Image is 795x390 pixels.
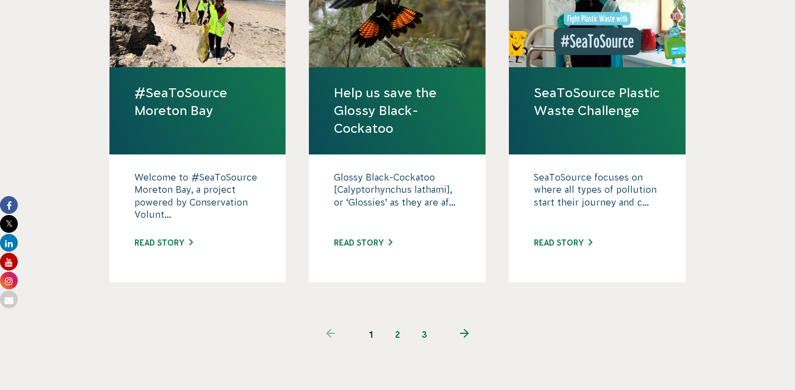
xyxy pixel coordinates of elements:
a: 3 [411,321,438,348]
ul: Pagination [304,321,492,348]
a: #SeaToSource Moreton Bay [134,84,261,119]
a: Help us save the Glossy Black-Cockatoo [334,84,461,138]
a: Read story [134,238,193,247]
a: SeaToSource Plastic Waste Challenge [534,84,661,119]
p: Welcome to #SeaToSource Moreton Bay, a project powered by Conservation Volunt... [134,171,261,227]
a: Read story [534,238,592,247]
a: Read story [334,238,392,247]
p: SeaToSource focuses on where all types of pollution start their journey and c... [534,171,661,227]
a: 2 [384,321,411,348]
span: 1 [358,321,384,348]
p: Glossy Black-Cockatoo [Calyptorhynchus lathami], or ‘Glossies’ as they are af... [334,171,461,227]
a: Next page [438,321,492,348]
